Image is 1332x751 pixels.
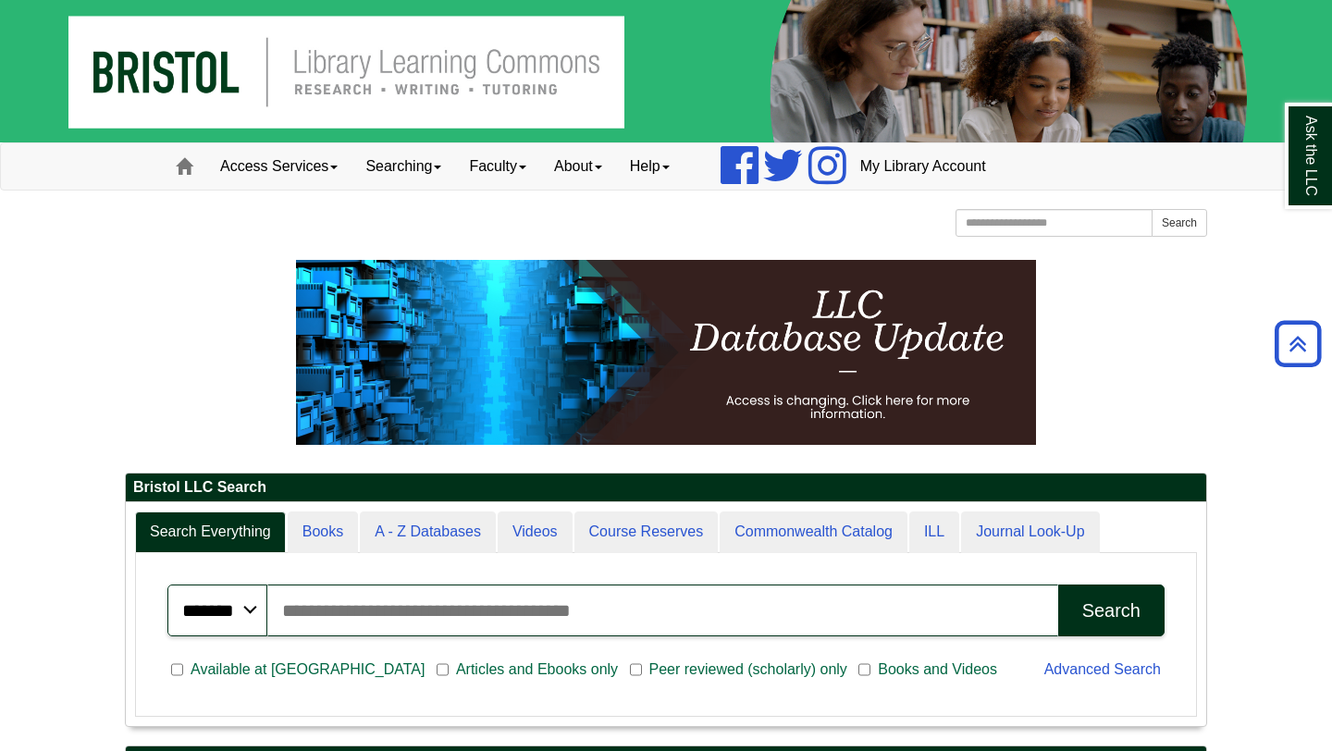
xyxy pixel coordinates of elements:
input: Books and Videos [858,661,870,678]
a: Course Reserves [574,511,719,553]
input: Peer reviewed (scholarly) only [630,661,642,678]
input: Articles and Ebooks only [437,661,449,678]
a: Advanced Search [1044,661,1161,677]
img: HTML tutorial [296,260,1036,445]
a: ILL [909,511,959,553]
a: Faculty [455,143,540,190]
span: Available at [GEOGRAPHIC_DATA] [183,659,432,681]
h2: Bristol LLC Search [126,474,1206,502]
a: Searching [351,143,455,190]
a: Commonwealth Catalog [720,511,907,553]
button: Search [1152,209,1207,237]
div: Search [1082,600,1141,622]
a: Videos [498,511,573,553]
span: Articles and Ebooks only [449,659,625,681]
input: Available at [GEOGRAPHIC_DATA] [171,661,183,678]
a: A - Z Databases [360,511,496,553]
a: About [540,143,616,190]
a: My Library Account [846,143,1000,190]
a: Help [616,143,684,190]
a: Back to Top [1268,331,1327,356]
button: Search [1058,585,1165,636]
a: Books [288,511,358,553]
span: Peer reviewed (scholarly) only [642,659,855,681]
a: Access Services [206,143,351,190]
a: Search Everything [135,511,286,553]
a: Journal Look-Up [961,511,1099,553]
span: Books and Videos [870,659,1005,681]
